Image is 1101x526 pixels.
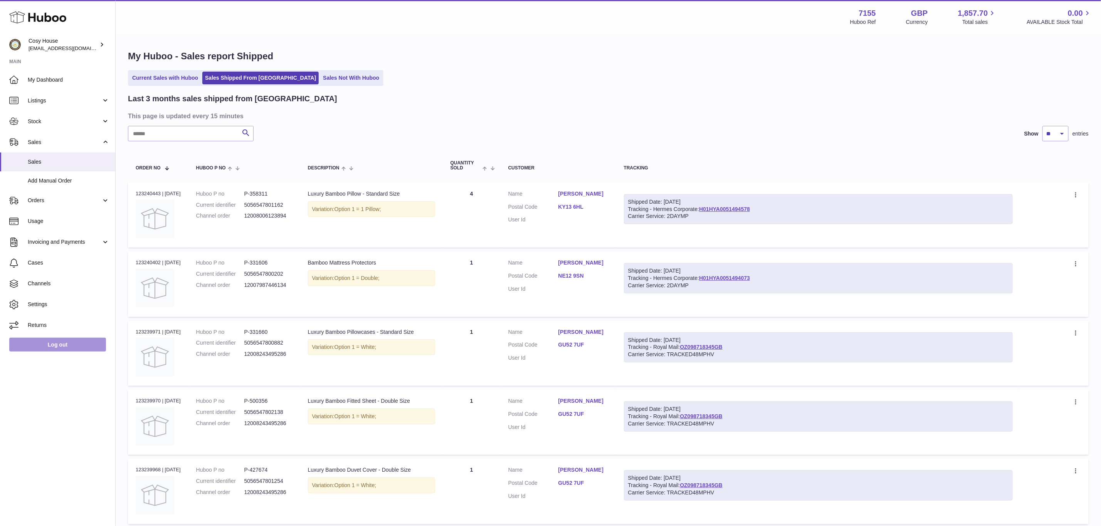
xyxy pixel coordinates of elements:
[508,424,558,431] dt: User Id
[508,397,558,407] dt: Name
[508,190,558,199] dt: Name
[128,112,1087,120] h3: This page is updated every 15 minutes
[308,339,435,355] div: Variation:
[1068,8,1083,18] span: 0.00
[558,341,608,348] a: GU52 7UF
[624,263,1013,293] div: Tracking - Hermes Corporate:
[850,18,876,26] div: Huboo Ref
[508,216,558,223] dt: User Id
[308,259,435,266] div: Bamboo Mattress Protectors
[508,354,558,362] dt: User Id
[196,201,244,209] dt: Current identifier
[244,350,292,358] dd: 12008243495286
[308,270,435,286] div: Variation:
[624,194,1013,224] div: Tracking - Hermes Corporate:
[136,259,181,266] div: 123240402 | [DATE]
[244,212,292,219] dd: 12008006123894
[196,466,244,474] dt: Huboo P no
[335,413,377,419] span: Option 1 = White;
[196,477,244,485] dt: Current identifier
[196,212,244,219] dt: Channel order
[196,489,244,496] dt: Channel order
[624,401,1013,432] div: Tracking - Royal Mail:
[196,339,244,347] dt: Current identifier
[128,50,1089,62] h1: My Huboo - Sales report Shipped
[443,321,501,386] td: 1
[308,166,340,171] span: Description
[508,166,608,171] div: Customer
[196,328,244,336] dt: Huboo P no
[136,407,174,446] img: no-photo.jpg
[962,18,997,26] span: Total sales
[244,270,292,278] dd: 5056547800202
[28,280,109,287] span: Channels
[628,198,1009,206] div: Shipped Date: [DATE]
[136,199,174,238] img: no-photo.jpg
[699,206,750,212] a: H01HYA0051494578
[508,479,558,489] dt: Postal Code
[244,466,292,474] dd: P-427674
[9,39,21,50] img: info@wholesomegoods.com
[196,190,244,198] dt: Huboo P no
[28,158,109,166] span: Sales
[28,76,109,84] span: My Dashboard
[196,259,244,266] dt: Huboo P no
[244,409,292,416] dd: 5056547802138
[136,190,181,197] div: 123240443 | [DATE]
[558,479,608,487] a: GU52 7UF
[244,190,292,198] dd: P-358311
[443,390,501,455] td: 1
[320,72,382,84] a: Sales Not With Huboo
[28,97,101,104] span: Listings
[628,489,1009,496] div: Carrier Service: TRACKED48MPHV
[443,183,501,248] td: 4
[628,267,1009,275] div: Shipped Date: [DATE]
[958,8,997,26] a: 1,857.70 Total sales
[443,459,501,524] td: 1
[244,477,292,485] dd: 5056547801254
[680,413,723,419] a: OZ098718345GB
[136,338,174,376] img: no-photo.jpg
[680,344,723,350] a: OZ098718345GB
[624,166,1013,171] div: Tracking
[129,72,201,84] a: Current Sales with Huboo
[558,466,608,474] a: [PERSON_NAME]
[558,410,608,418] a: GU52 7UF
[28,259,109,266] span: Cases
[136,328,181,335] div: 123239971 | [DATE]
[128,94,337,104] h2: Last 3 months sales shipped from [GEOGRAPHIC_DATA]
[911,8,928,18] strong: GBP
[196,270,244,278] dt: Current identifier
[628,351,1009,358] div: Carrier Service: TRACKED48MPHV
[244,201,292,209] dd: 5056547801162
[508,341,558,350] dt: Postal Code
[308,466,435,474] div: Luxury Bamboo Duvet Cover - Double Size
[244,489,292,496] dd: 12008243495286
[624,332,1013,363] div: Tracking - Royal Mail:
[1072,130,1089,137] span: entries
[508,272,558,281] dt: Postal Code
[308,477,435,493] div: Variation:
[558,203,608,211] a: KY13 6HL
[136,397,181,404] div: 123239970 | [DATE]
[244,259,292,266] dd: P-331606
[628,474,1009,482] div: Shipped Date: [DATE]
[558,397,608,405] a: [PERSON_NAME]
[308,328,435,336] div: Luxury Bamboo Pillowcases - Standard Size
[1027,8,1092,26] a: 0.00 AVAILABLE Stock Total
[308,201,435,217] div: Variation:
[508,410,558,420] dt: Postal Code
[1027,18,1092,26] span: AVAILABLE Stock Total
[196,397,244,405] dt: Huboo P no
[29,45,113,51] span: [EMAIL_ADDRESS][DOMAIN_NAME]
[335,206,381,212] span: Option 1 = 1 Pillow;
[558,259,608,266] a: [PERSON_NAME]
[443,251,501,317] td: 1
[244,281,292,289] dd: 12007987446134
[680,482,723,488] a: OZ098718345GB
[628,282,1009,289] div: Carrier Service: 2DAYMP
[628,405,1009,413] div: Shipped Date: [DATE]
[558,272,608,280] a: NE12 9SN
[335,482,377,488] span: Option 1 = White;
[196,420,244,427] dt: Channel order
